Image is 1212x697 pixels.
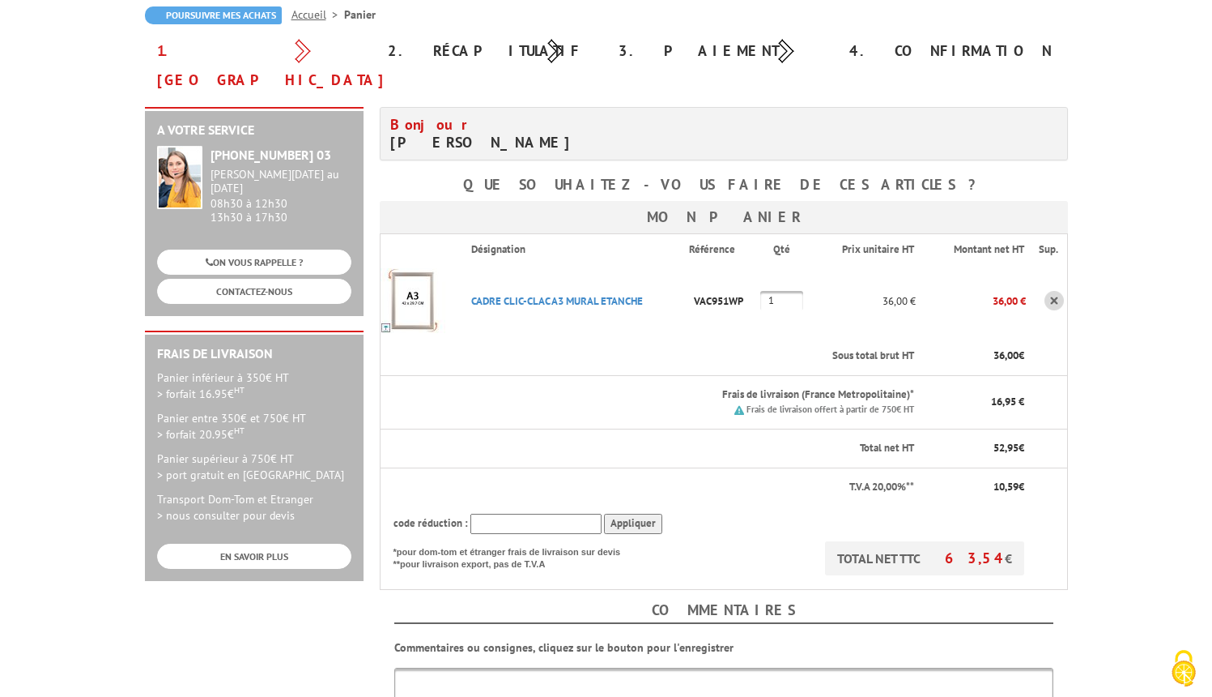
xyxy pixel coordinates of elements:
p: Total net HT [393,441,915,456]
span: > nous consulter pour devis [157,508,295,523]
strong: [PHONE_NUMBER] 03 [211,147,331,163]
span: 63,54 [945,549,1005,567]
sup: HT [234,384,245,396]
span: > forfait 16.95€ [157,387,245,401]
div: 3. Paiement [606,36,837,66]
span: Bonjour [390,115,476,134]
p: Panier entre 350€ et 750€ HT [157,410,351,443]
th: Sous total brut HT [458,337,916,375]
p: TOTAL NET TTC € [825,541,1024,575]
p: Panier supérieur à 750€ HT [157,451,351,483]
span: 10,59 [993,480,1019,494]
p: 36,00 € [916,287,1026,315]
h4: [PERSON_NAME] [390,116,712,152]
h2: Frais de Livraison [157,347,351,361]
p: *pour dom-tom et étranger frais de livraison sur devis **pour livraison export, pas de T.V.A [393,541,636,571]
input: Appliquer [604,514,662,534]
span: > forfait 20.95€ [157,427,245,442]
a: ON VOUS RAPPELLE ? [157,250,351,275]
span: > port gratuit en [GEOGRAPHIC_DATA] [157,468,344,482]
p: Montant net HT [929,242,1024,258]
a: Accueil [291,7,344,22]
p: Prix unitaire HT [825,242,914,258]
p: Panier inférieur à 350€ HT [157,370,351,402]
img: widget-service.jpg [157,146,202,209]
span: code réduction : [393,516,468,530]
img: picto.png [734,405,744,415]
div: 4. Confirmation [837,36,1068,66]
p: Référence [689,242,759,258]
a: CONTACTEZ-NOUS [157,279,351,304]
p: € [929,441,1024,456]
a: Poursuivre mes achats [145,6,282,24]
b: Commentaires ou consignes, cliquez sur le bouton pour l'enregistrer [394,640,734,655]
span: 16,95 € [991,395,1024,408]
a: CADRE CLIC-CLAC A3 MURAL ETANCHE [471,294,643,308]
div: [PERSON_NAME][DATE] au [DATE] [211,168,351,195]
p: 36,00 € [812,287,916,315]
div: 2. Récapitulatif [376,36,606,66]
button: Cookies (fenêtre modale) [1155,642,1212,697]
a: EN SAVOIR PLUS [157,544,351,569]
p: T.V.A 20,00%** [393,480,915,495]
img: Cookies (fenêtre modale) [1163,648,1204,689]
h4: Commentaires [394,598,1053,624]
p: Transport Dom-Tom et Etranger [157,491,351,524]
img: CADRE CLIC-CLAC A3 MURAL ETANCHE [381,268,445,333]
th: Sup. [1026,233,1067,264]
div: 08h30 à 12h30 13h30 à 17h30 [211,168,351,224]
th: Qté [760,233,812,264]
div: 1. [GEOGRAPHIC_DATA] [145,36,376,95]
th: Désignation [458,233,690,264]
h3: Mon panier [380,201,1068,233]
span: 36,00 [993,348,1019,362]
b: Que souhaitez-vous faire de ces articles ? [463,175,984,194]
h2: A votre service [157,123,351,138]
li: Panier [344,6,376,23]
span: 52,95 [993,441,1019,455]
p: € [929,480,1024,495]
sup: HT [234,425,245,436]
p: Frais de livraison (France Metropolitaine)* [471,387,915,403]
p: VAC951WP [689,287,760,315]
small: Frais de livraison offert à partir de 750€ HT [746,404,914,415]
p: € [929,348,1024,364]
